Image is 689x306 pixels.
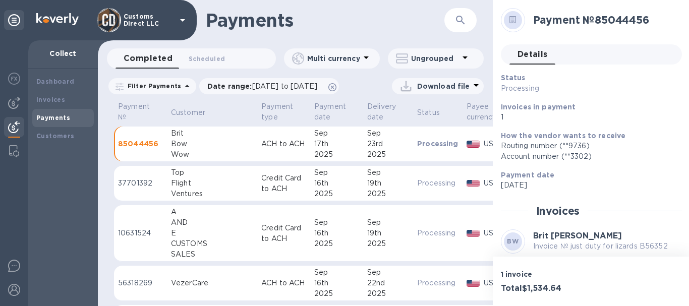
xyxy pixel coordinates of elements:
[411,53,459,64] p: Ungrouped
[124,82,181,90] p: Filter Payments
[518,47,548,62] span: Details
[367,101,396,123] p: Delivery date
[36,114,70,121] b: Payments
[118,178,163,189] p: 37701392
[4,10,24,30] div: Unpin categories
[501,103,576,111] b: Invoices in payment
[417,178,458,189] p: Processing
[417,81,470,91] p: Download file
[252,82,317,90] span: [DATE] to [DATE]
[171,149,253,160] div: Wow
[533,231,622,240] b: Brit [PERSON_NAME]
[199,78,339,94] div: Date range:[DATE] to [DATE]
[501,171,555,179] b: Payment date
[417,139,458,149] p: Processing
[171,207,253,217] div: A
[171,278,253,288] div: VezerCare
[501,141,674,151] div: Routing number (**9736)
[467,230,480,237] img: USD
[367,238,409,249] div: 2025
[314,228,359,238] div: 16th
[484,278,509,288] p: USD
[367,288,409,299] div: 2025
[261,101,293,123] p: Payment type
[367,278,409,288] div: 22nd
[314,178,359,189] div: 16th
[314,238,359,249] div: 2025
[314,278,359,288] div: 16th
[467,101,510,123] span: Payee currency
[367,217,409,228] div: Sep
[171,249,253,260] div: SALES
[367,189,409,199] div: 2025
[501,269,588,279] p: 1 invoice
[171,228,253,238] div: E
[314,189,359,199] div: 2025
[501,132,626,140] b: How the vendor wants to receive
[36,48,90,58] p: Collect
[367,128,409,139] div: Sep
[206,10,444,31] h1: Payments
[536,205,580,217] h2: Invoices
[314,149,359,160] div: 2025
[314,128,359,139] div: Sep
[118,228,163,238] p: 10631524
[124,51,173,66] span: Completed
[501,180,674,191] p: [DATE]
[314,139,359,149] div: 17th
[314,101,359,123] span: Payment date
[261,139,306,149] p: ACH to ACH
[171,107,205,118] p: Customer
[118,101,163,123] span: Payment №
[501,74,526,82] b: Status
[501,83,616,94] p: Processing
[484,178,509,189] p: USD
[314,101,346,123] p: Payment date
[314,167,359,178] div: Sep
[261,223,306,244] p: Credit Card to ACH
[533,241,668,252] p: Invoice № just duty for lizards B56352
[207,81,322,91] p: Date range :
[124,13,174,27] p: Customs Direct LLC
[417,228,458,238] p: Processing
[36,13,79,25] img: Logo
[417,107,453,118] span: Status
[484,228,509,238] p: USD
[467,280,480,287] img: USD
[171,167,253,178] div: Top
[189,53,225,64] span: Scheduled
[118,139,163,149] p: 85044456
[314,288,359,299] div: 2025
[367,139,409,149] div: 23rd
[484,139,509,149] p: USD
[314,267,359,278] div: Sep
[367,149,409,160] div: 2025
[533,14,674,26] h2: Payment № 85044456
[171,139,253,149] div: Bow
[417,107,440,118] p: Status
[171,189,253,199] div: Ventures
[501,284,588,293] h3: Total $1,534.64
[171,217,253,228] div: AND
[118,101,150,123] p: Payment №
[36,132,75,140] b: Customers
[467,141,480,148] img: USD
[261,173,306,194] p: Credit Card to ACH
[36,96,65,103] b: Invoices
[171,107,218,118] span: Customer
[467,180,480,187] img: USD
[367,101,409,123] span: Delivery date
[261,278,306,288] p: ACH to ACH
[367,267,409,278] div: Sep
[307,53,360,64] p: Multi currency
[367,167,409,178] div: Sep
[314,217,359,228] div: Sep
[171,178,253,189] div: Flight
[367,228,409,238] div: 19th
[501,112,674,123] p: 1
[171,238,253,249] div: CUSTOMS
[118,278,163,288] p: 56318269
[8,73,20,85] img: Foreign exchange
[501,151,674,162] div: Account number (**3302)
[507,237,519,245] b: BW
